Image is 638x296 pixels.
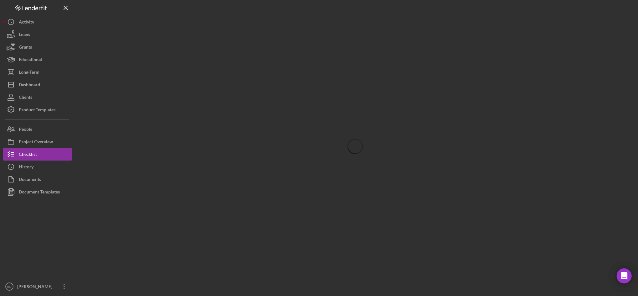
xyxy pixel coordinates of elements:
div: Educational [19,53,42,67]
button: History [3,161,72,173]
div: Clients [19,91,32,105]
div: Long-Term [19,66,39,80]
button: People [3,123,72,135]
div: Grants [19,41,32,55]
button: KD[PERSON_NAME] [3,280,72,293]
button: Documents [3,173,72,186]
div: Documents [19,173,41,187]
div: History [19,161,34,175]
button: Dashboard [3,78,72,91]
div: Activity [19,16,34,30]
button: Educational [3,53,72,66]
div: Checklist [19,148,37,162]
button: Grants [3,41,72,53]
text: KD [7,285,11,288]
button: Long-Term [3,66,72,78]
button: Project Overview [3,135,72,148]
div: Product Templates [19,103,55,118]
button: Document Templates [3,186,72,198]
div: Dashboard [19,78,40,92]
button: Product Templates [3,103,72,116]
button: Activity [3,16,72,28]
div: [PERSON_NAME] [16,280,56,294]
div: Loans [19,28,30,42]
div: People [19,123,32,137]
button: Checklist [3,148,72,161]
div: Open Intercom Messenger [617,268,632,283]
button: Clients [3,91,72,103]
div: Document Templates [19,186,60,200]
button: Loans [3,28,72,41]
div: Project Overview [19,135,53,150]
